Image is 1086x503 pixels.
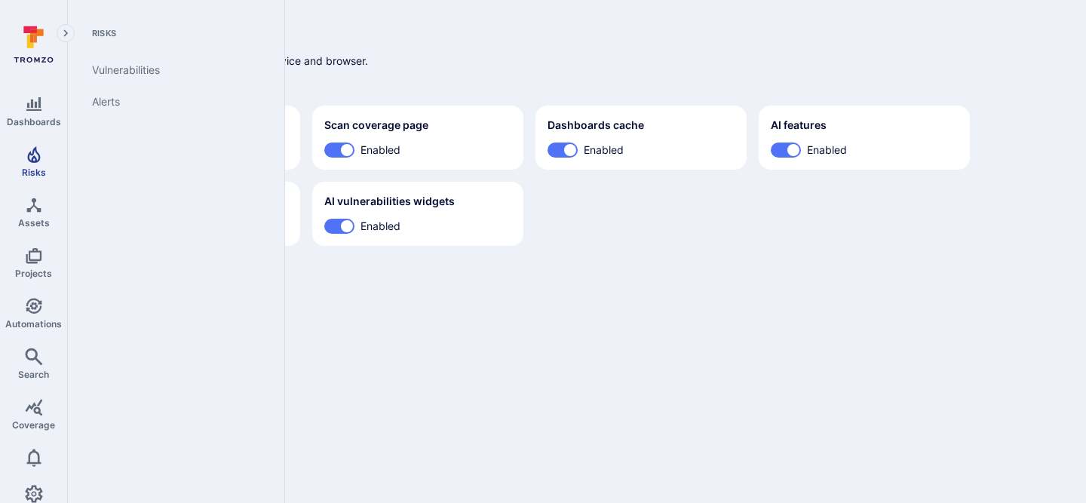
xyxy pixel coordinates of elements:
span: Assets [18,217,50,228]
span: Risks [80,27,266,39]
span: Enabled [360,218,400,234]
span: Enabled [807,142,847,158]
h2: AI features [771,118,827,133]
span: Projects [15,268,52,279]
span: Search [18,369,49,380]
span: Risks [22,167,46,178]
span: Enabled [360,142,400,158]
i: Expand navigation menu [60,27,71,40]
span: Automations [5,318,62,330]
span: Dashboards [7,116,61,127]
h1: Feature toggles [89,21,1065,47]
button: Expand navigation menu [57,24,75,42]
p: This settings only affect the current device and browser. [89,53,1065,69]
h2: Scan coverage page [324,118,428,133]
span: Enabled [584,142,624,158]
span: Coverage [12,419,55,431]
h2: AI vulnerabilities widgets [324,194,455,209]
p: the page to see the changes. [89,75,1065,90]
h2: Dashboards cache [548,118,644,133]
a: Vulnerabilities [80,54,266,86]
a: Alerts [80,86,266,118]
